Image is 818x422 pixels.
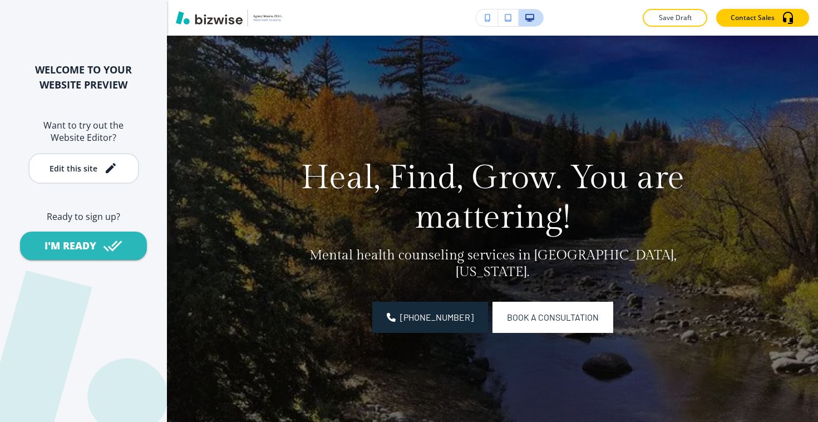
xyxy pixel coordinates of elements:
button: Book a Consultation [492,302,613,333]
p: Save Draft [657,13,693,23]
img: Your Logo [253,14,283,21]
p: Heal, Find, Grow. You are mattering! [273,158,712,237]
img: Bizwise Logo [176,11,243,24]
span: [PHONE_NUMBER] [400,311,474,324]
button: Edit this site [28,153,139,184]
span: Book a Consultation [507,311,599,324]
div: Edit this site [50,164,97,173]
h6: Ready to sign up? [18,210,149,223]
p: Contact Sales [731,13,775,23]
div: I'M READY [45,239,96,253]
a: [PHONE_NUMBER] [372,302,488,333]
h6: Want to try out the Website Editor? [18,119,149,144]
button: Contact Sales [716,9,809,27]
h2: WELCOME TO YOUR WEBSITE PREVIEW [18,62,149,92]
button: I'M READY [20,232,147,260]
p: Mental health counseling services in [GEOGRAPHIC_DATA], [US_STATE]. [273,247,712,281]
button: Save Draft [643,9,707,27]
